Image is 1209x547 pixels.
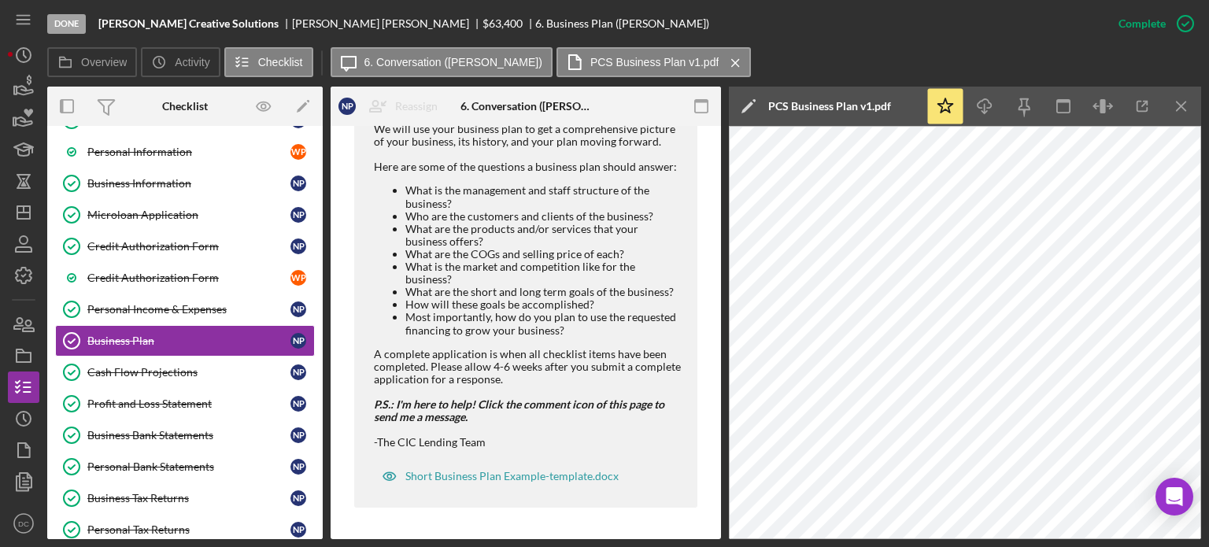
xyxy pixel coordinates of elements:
div: N P [290,301,306,317]
div: Business Bank Statements [87,429,290,442]
label: PCS Business Plan v1.pdf [590,56,719,68]
div: Done [47,14,86,34]
text: DC [18,519,29,528]
div: N P [290,207,306,223]
div: N P [290,176,306,191]
a: Cash Flow ProjectionsNP [55,357,315,388]
div: N P [338,98,356,115]
div: N P [290,459,306,475]
div: N P [290,522,306,538]
div: Personal Information [87,146,290,158]
div: 6. Conversation ([PERSON_NAME]) [460,100,590,113]
li: What are the COGs and selling price of each? [405,248,682,261]
button: Short Business Plan Example-template.docx [374,460,627,492]
div: Business Plan [87,334,290,347]
a: Credit Authorization FormNP [55,231,315,262]
li: How will these goals be accomplished? [405,298,682,311]
a: Credit Authorization FormWP [55,262,315,294]
a: Business InformationNP [55,168,315,199]
a: Personal Income & ExpensesNP [55,294,315,325]
div: -The CIC Lending Team [374,436,682,449]
div: Personal Income & Expenses [87,303,290,316]
li: What are the products and/or services that your business offers? [405,223,682,248]
button: NPReassign [331,91,453,122]
div: Here are some of the questions a business plan should answer: A complete application is when all ... [374,148,682,386]
a: Business Bank StatementsNP [55,419,315,451]
label: Overview [81,56,127,68]
div: Credit Authorization Form [87,240,290,253]
div: Business Information [87,177,290,190]
div: N P [290,427,306,443]
div: Business Tax Returns [87,492,290,504]
b: [PERSON_NAME] Creative Solutions [98,17,279,30]
li: Most importantly, how do you plan to use the requested financing to grow your business? [405,311,682,336]
button: PCS Business Plan v1.pdf [556,47,751,77]
div: N P [290,396,306,412]
div: Personal Tax Returns [87,523,290,536]
button: DC [8,508,39,539]
div: Profit and Loss Statement [87,397,290,410]
div: N P [290,364,306,380]
li: Who are the customers and clients of the business? [405,210,682,223]
div: Cash Flow Projections [87,366,290,379]
a: Microloan ApplicationNP [55,199,315,231]
div: [PERSON_NAME] [PERSON_NAME] [292,17,482,30]
label: Activity [175,56,209,68]
label: 6. Conversation ([PERSON_NAME]) [364,56,542,68]
div: Short Business Plan Example-template.docx [405,470,619,482]
li: What is the management and staff structure of the business? [405,184,682,209]
div: Open Intercom Messenger [1155,478,1193,516]
li: What are the short and long term goals of the business? [405,286,682,298]
a: Personal Bank StatementsNP [55,451,315,482]
li: What is the market and competition like for the business? [405,261,682,286]
div: N P [290,333,306,349]
button: Activity [141,47,220,77]
div: N P [290,238,306,254]
div: N P [290,490,306,506]
div: Personal Bank Statements [87,460,290,473]
a: Business Tax ReturnsNP [55,482,315,514]
div: 6. Business Plan ([PERSON_NAME]) [535,17,709,30]
div: Microloan Application [87,209,290,221]
a: Personal InformationWP [55,136,315,168]
a: Business PlanNP [55,325,315,357]
div: $63,400 [482,17,523,30]
em: P.S.: I'm here to help! Click the comment icon of this page to send me a message. [374,397,664,423]
div: Checklist [162,100,208,113]
div: W P [290,144,306,160]
div: Complete [1118,8,1166,39]
div: Credit Authorization Form [87,272,290,284]
button: Overview [47,47,137,77]
button: 6. Conversation ([PERSON_NAME]) [331,47,553,77]
a: Personal Tax ReturnsNP [55,514,315,545]
button: Complete [1103,8,1201,39]
a: Profit and Loss StatementNP [55,388,315,419]
button: Checklist [224,47,313,77]
div: PCS Business Plan v1.pdf [768,100,891,113]
div: W P [290,270,306,286]
div: Reassign [395,91,438,122]
label: Checklist [258,56,303,68]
